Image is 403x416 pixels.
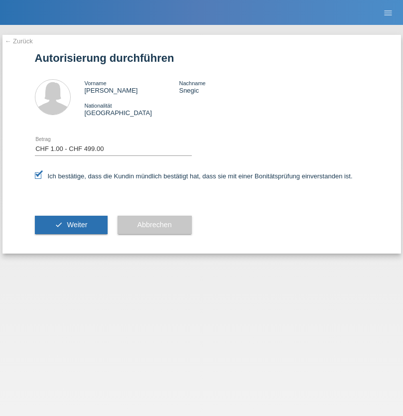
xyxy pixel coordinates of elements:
[85,103,112,109] span: Nationalität
[85,102,179,117] div: [GEOGRAPHIC_DATA]
[137,221,172,229] span: Abbrechen
[179,79,273,94] div: Snegic
[35,172,353,180] label: Ich bestätige, dass die Kundin mündlich bestätigt hat, dass sie mit einer Bonitätsprüfung einvers...
[85,79,179,94] div: [PERSON_NAME]
[55,221,63,229] i: check
[35,216,108,235] button: check Weiter
[179,80,205,86] span: Nachname
[383,8,393,18] i: menu
[5,37,33,45] a: ← Zurück
[118,216,192,235] button: Abbrechen
[35,52,369,64] h1: Autorisierung durchführen
[85,80,107,86] span: Vorname
[67,221,87,229] span: Weiter
[378,9,398,15] a: menu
